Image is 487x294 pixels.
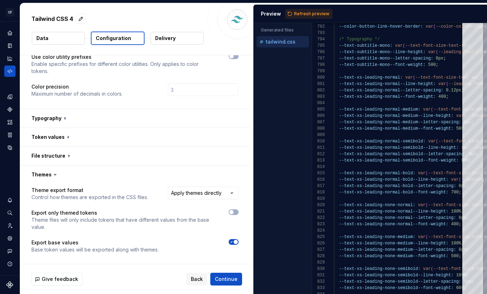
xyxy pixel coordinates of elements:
[42,276,78,283] span: Give feedback
[4,207,16,219] button: Search ⌘K
[456,126,464,131] span: 500
[312,151,325,157] div: 812
[31,15,73,23] p: Tailwind CSS 4
[257,38,309,46] button: tailwind.css
[451,222,459,227] span: 400
[312,285,325,291] div: 833
[31,273,83,285] button: Give feedback
[428,139,436,144] span: var
[4,245,16,257] button: Contact support
[4,117,16,128] a: Assets
[312,176,325,183] div: 816
[4,27,16,39] a: Home
[403,43,405,48] span: (
[312,138,325,145] div: 810
[312,202,325,208] div: 820
[339,285,453,290] span: --text-xs-leading-none-semibold--font-weight:
[459,247,467,252] span: 0px
[31,53,216,61] p: Use color utility prefixes
[459,183,467,188] span: 0px
[4,53,16,64] a: Analytics
[4,40,16,51] div: Documentation
[339,145,458,150] span: --text-xs-leading-normal-semibold--line-height:
[405,75,413,80] span: var
[4,104,16,115] a: Components
[155,35,176,42] p: Delivery
[459,222,461,227] span: ;
[339,126,453,131] span: --text-xs-leading-normal-medium--font-weight:
[312,106,325,113] div: 805
[339,234,415,239] span: --text-xs-leading-none-medium:
[312,23,325,30] div: 792
[339,107,420,112] span: --text-xs-leading-normal-medium:
[395,43,403,48] span: var
[4,220,16,231] a: Invite team
[339,139,426,144] span: --text-xs-leading-normal-semibold:
[312,132,325,138] div: 809
[413,75,415,80] span: (
[215,276,237,283] span: Continue
[312,278,325,285] div: 832
[31,246,159,253] p: Base token values will be exported along with themes.
[312,247,325,253] div: 827
[446,88,461,93] span: 0.12px
[312,49,325,55] div: 796
[312,221,325,227] div: 823
[339,222,448,227] span: --text-xs-leading-none-normal--font-weight:
[4,129,16,141] a: Storybook stories
[431,266,433,271] span: (
[312,215,325,221] div: 822
[339,81,436,86] span: --text-xs-leading-normal--line-height:
[428,50,436,55] span: var
[339,75,403,80] span: --text-xs-leading-normal:
[339,94,436,99] span: --text-xs-leading-normal--font-weight:
[312,234,325,240] div: 825
[261,27,305,33] p: Generated files
[312,189,325,196] div: 818
[6,8,14,17] div: CF
[6,281,13,288] a: Supernova Logo
[96,35,131,42] p: Configuration
[339,177,448,182] span: --text-xs-leading-normal-bold--line-height:
[312,125,325,132] div: 808
[4,233,16,244] a: Settings
[31,61,216,75] p: Enable specific prefixes for different color utilities. Only applies to color tokens.
[312,157,325,164] div: 813
[312,240,325,247] div: 826
[433,24,436,29] span: (
[446,94,448,99] span: ;
[451,177,459,182] span: var
[31,90,123,97] p: Maximum number of decimals in colors.
[459,177,461,182] span: (
[312,196,325,202] div: 819
[1,5,18,20] button: CF
[312,145,325,151] div: 811
[339,171,415,176] span: --text-xs-leading-normal-bold:
[312,55,325,62] div: 797
[436,56,444,61] span: 0px
[312,208,325,215] div: 821
[312,81,325,87] div: 801
[339,241,448,246] span: --text-xs-leading-none-medium--line-height:
[418,203,426,208] span: var
[261,10,281,17] div: Preview
[312,113,325,119] div: 806
[312,87,325,94] div: 802
[4,91,16,102] a: Design tokens
[312,119,325,125] div: 807
[312,100,325,106] div: 804
[312,183,325,189] div: 817
[4,194,16,206] button: Notifications
[4,142,16,153] div: Data sources
[459,254,461,259] span: ;
[31,194,148,201] p: Control how themes are exported in the CSS files.
[451,241,461,246] span: 100%
[438,81,446,86] span: var
[339,24,423,29] span: --color-button-link-hover-border:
